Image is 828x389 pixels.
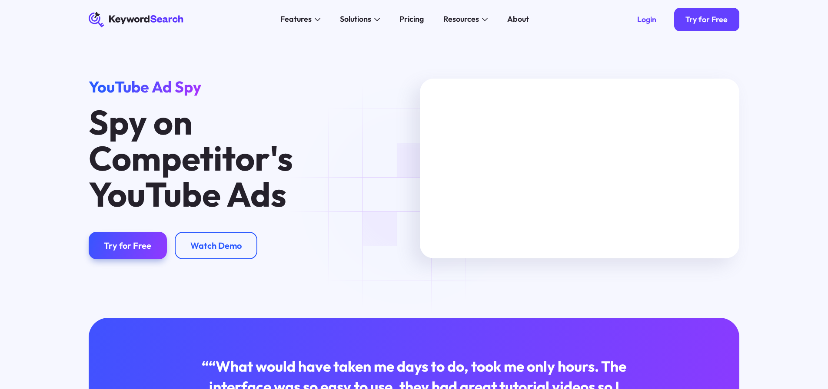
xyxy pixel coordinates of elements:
div: Watch Demo [190,240,242,251]
a: Pricing [394,12,430,27]
span: YouTube Ad Spy [89,77,201,96]
a: About [502,12,535,27]
div: Pricing [399,13,424,25]
h1: Spy on Competitor's YouTube Ads [89,104,369,213]
div: Features [280,13,312,25]
div: Resources [443,13,479,25]
a: Try for Free [674,8,740,31]
div: Try for Free [104,240,151,251]
a: Try for Free [89,232,167,259]
iframe: Spy on Your Competitor's Keywords & YouTube Ads (Free Trial Link Below) [420,79,739,258]
div: Try for Free [685,15,728,24]
div: Solutions [340,13,371,25]
div: About [507,13,529,25]
a: Login [625,8,668,31]
div: Login [637,15,656,24]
